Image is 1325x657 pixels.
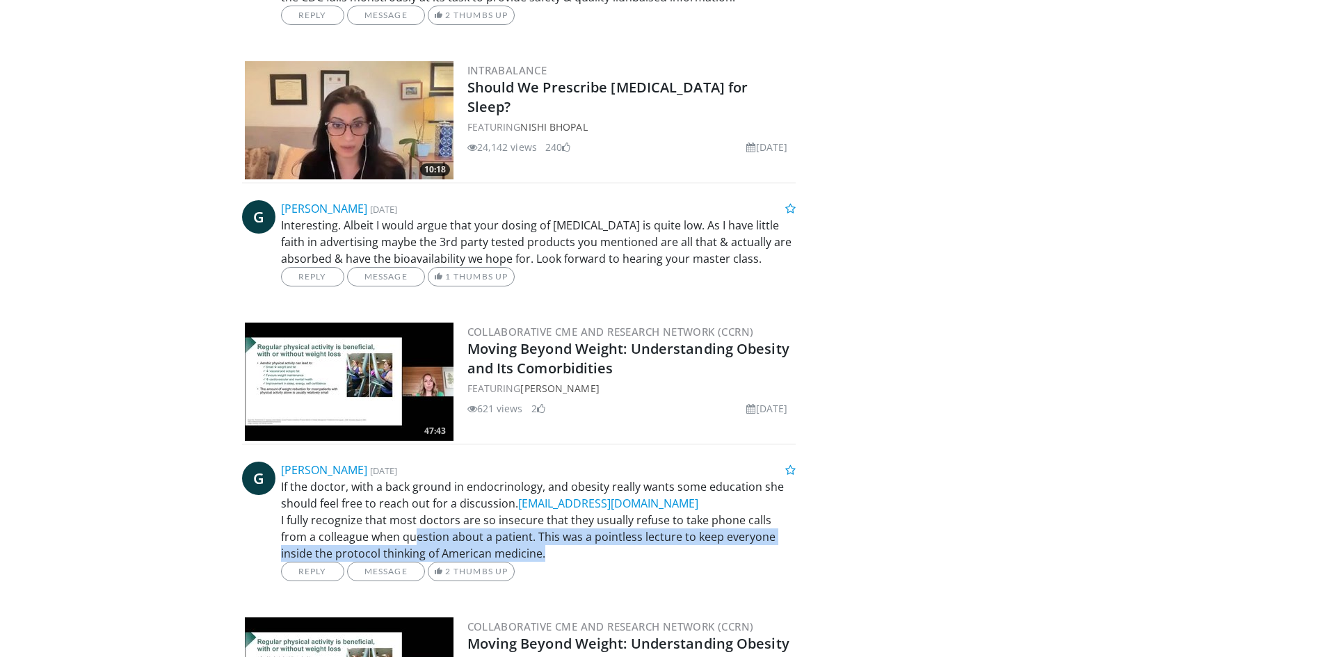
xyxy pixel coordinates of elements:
[281,267,344,286] a: Reply
[242,200,275,234] a: G
[467,381,794,396] div: FEATURING
[520,120,587,133] a: Nishi Bhopal
[467,78,748,116] a: Should We Prescribe [MEDICAL_DATA] for Sleep?
[520,382,599,395] a: [PERSON_NAME]
[467,140,537,154] li: 24,142 views
[467,120,794,134] div: FEATURING
[245,61,453,179] a: 10:18
[467,325,754,339] a: Collaborative CME and Research Network (CCRN)
[445,271,451,282] span: 1
[420,163,450,176] span: 10:18
[531,401,545,416] li: 2
[518,496,698,511] a: [EMAIL_ADDRESS][DOMAIN_NAME]
[347,267,425,286] a: Message
[370,464,397,477] small: [DATE]
[245,323,453,441] img: a63612e7-bfb3-4fcb-9ab5-38dc9c7ce10e.300x170_q85_crop-smart_upscale.jpg
[370,203,397,216] small: [DATE]
[281,201,367,216] a: [PERSON_NAME]
[746,140,787,154] li: [DATE]
[245,61,453,179] img: f7087805-6d6d-4f4e-b7c8-917543aa9d8d.300x170_q85_crop-smart_upscale.jpg
[420,425,450,437] span: 47:43
[281,562,344,581] a: Reply
[467,401,523,416] li: 621 views
[347,6,425,25] a: Message
[545,140,570,154] li: 240
[281,217,796,267] p: Interesting. Albeit I would argue that your dosing of [MEDICAL_DATA] is quite low. As I have litt...
[445,566,451,576] span: 2
[467,63,547,77] a: IntraBalance
[281,478,796,562] p: If the doctor, with a back ground in endocrinology, and obesity really wants some education she s...
[746,401,787,416] li: [DATE]
[428,267,515,286] a: 1 Thumbs Up
[467,339,789,378] a: Moving Beyond Weight: Understanding Obesity and Its Comorbidities
[281,6,344,25] a: Reply
[245,323,453,441] a: 47:43
[428,6,515,25] a: 2 Thumbs Up
[445,10,451,20] span: 2
[281,462,367,478] a: [PERSON_NAME]
[242,462,275,495] a: G
[428,562,515,581] a: 2 Thumbs Up
[347,562,425,581] a: Message
[467,619,754,633] a: Collaborative CME and Research Network (CCRN)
